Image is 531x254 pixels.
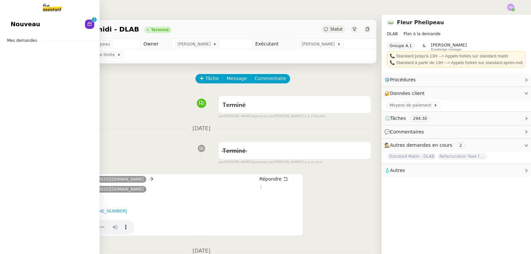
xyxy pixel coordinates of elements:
app-user-label: Knowledge manager [431,42,467,51]
nz-tag: 2 [457,142,465,149]
p: 3 [93,17,96,23]
span: Données client [390,91,425,96]
span: Statut [330,27,342,32]
button: Répondre [257,175,290,183]
span: [PERSON_NAME] [431,42,467,47]
h4: Appel reçu - [35,195,300,205]
td: Exécutant [253,39,296,49]
span: il y a 3 heures [301,114,325,119]
span: Knowledge manager [431,48,462,51]
span: Tâche [205,75,219,82]
span: Standard Matin - DLAB [387,153,436,160]
span: Mes demandes [3,37,41,44]
span: DLAB [387,32,398,36]
img: svg [507,4,514,11]
span: Autres demandes en cours [390,142,452,148]
span: [PERSON_NAME] [178,41,213,47]
div: ⚙️Procédures [382,73,531,86]
span: Commentaire [255,75,286,82]
span: Message [227,75,247,82]
div: Terminé [151,28,169,32]
span: [DATE] [187,124,216,133]
span: par [218,114,224,119]
nz-tag: 294:30 [410,115,429,122]
a: [PHONE_NUMBER] [88,209,127,213]
span: 💬 [384,129,427,134]
td: Owner [141,39,172,49]
span: il y a un jour [301,159,322,165]
img: 7f9b6497-4ade-4d5b-ae17-2cbe23708554 [387,19,394,26]
div: ⏲️Tâches 294:30 [382,112,531,125]
span: & [422,42,425,51]
div: 📞 Standard à partir de 13H --> Appels forkés sur standard après-mdi [390,59,523,66]
span: approuvé par [252,159,274,165]
span: ⚙️ [384,76,419,84]
span: 🧴 [384,168,405,173]
nz-badge-sup: 3 [92,17,97,22]
span: Répondre [260,176,282,182]
span: Commentaires [390,129,424,134]
button: Commentaire [251,74,290,83]
span: Procédures [390,77,416,82]
span: Autres [390,168,405,173]
span: Moyens de paiement [390,102,434,109]
span: 🔐 [384,90,427,97]
button: Tâche [195,74,223,83]
div: 🔐Données client [382,87,531,100]
span: Tâches [390,116,406,121]
div: 🧴Autres [382,164,531,177]
div: 💬Commentaires [382,126,531,138]
nz-tag: Groupe A.1 [387,42,415,49]
span: 🕵️ [384,142,467,148]
span: par [218,159,224,165]
span: [PERSON_NAME] [302,41,337,47]
h5: Appel manqué de la part de [35,208,300,214]
span: Terminé [223,102,246,108]
span: Nouveau [11,19,40,29]
small: [PERSON_NAME] [PERSON_NAME] [218,114,325,119]
span: Refacturation Taxe foncière 2025 [437,153,487,160]
button: Message [223,74,251,83]
a: Fleur Phelipeau [397,19,444,26]
span: ⏲️ [384,116,435,121]
small: [PERSON_NAME] [PERSON_NAME] [218,159,322,165]
span: approuvé par [252,114,274,119]
div: 📞 Standard jusqu'à 13H --> Appels forkés sur standard matin [390,53,523,59]
div: 🕵️Autres demandes en cours 2 [382,139,531,152]
span: Plan à la demande [404,32,441,36]
span: Terminé [223,148,246,154]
